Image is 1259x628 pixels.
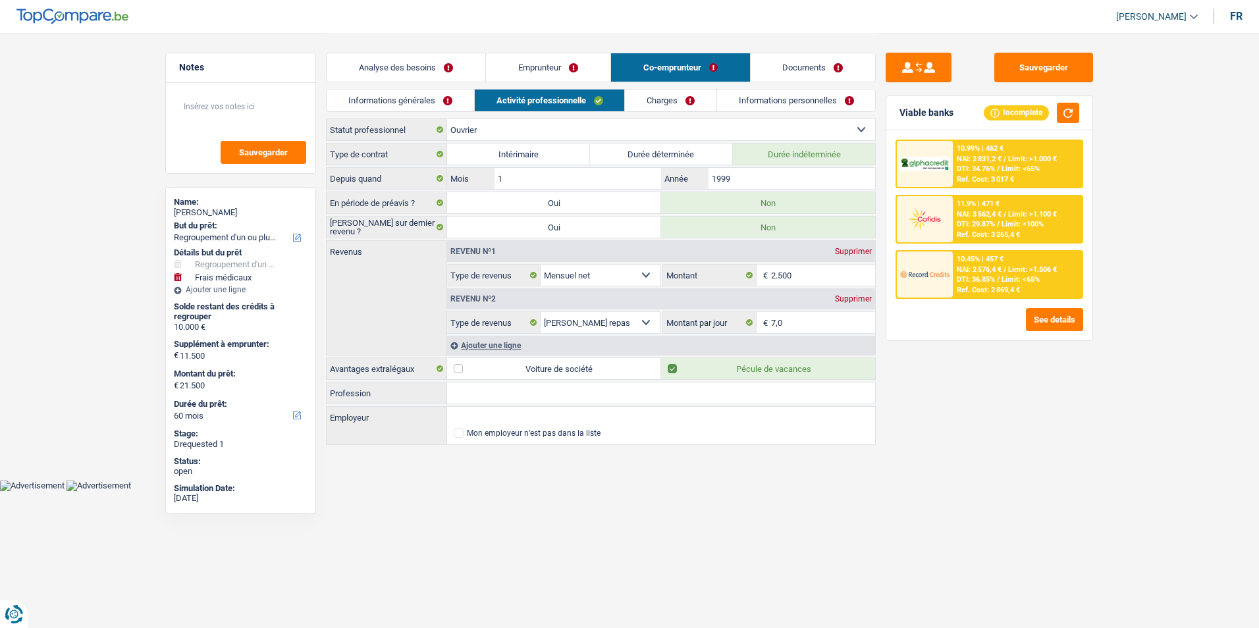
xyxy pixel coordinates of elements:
div: 10.45% | 457 € [957,255,1004,263]
label: Employeur [327,407,447,428]
div: Ref. Cost: 2 869,4 € [957,286,1020,294]
span: Limit: >1.100 € [1008,210,1057,219]
a: Charges [625,90,716,111]
span: / [1004,210,1006,219]
label: Montant [663,265,757,286]
img: Cofidis [900,207,949,231]
label: Profession [327,382,447,404]
img: Advertisement [67,481,131,491]
div: Détails but du prêt [174,248,308,258]
span: Limit: >1.000 € [1008,155,1057,163]
div: Supprimer [832,295,875,303]
div: [DATE] [174,493,308,504]
a: Informations personnelles [717,90,876,111]
span: Limit: <100% [1002,220,1044,228]
label: Oui [447,192,661,213]
button: See details [1026,308,1083,331]
input: Cherchez votre employeur [447,407,875,428]
span: € [757,312,771,333]
span: / [1004,265,1006,274]
div: Name: [174,197,308,207]
span: [PERSON_NAME] [1116,11,1187,22]
img: TopCompare Logo [16,9,128,24]
label: Type de revenus [447,265,541,286]
div: open [174,466,308,477]
label: Durée indéterminée [733,144,876,165]
span: DTI: 36.85% [957,275,995,284]
label: But du prêt: [174,221,305,231]
span: Limit: <65% [1002,165,1040,173]
a: Informations générales [327,90,474,111]
a: Co-emprunteur [611,53,750,82]
label: Revenus [327,241,446,256]
label: Montant par jour [663,312,757,333]
span: € [174,350,178,361]
a: Analyse des besoins [327,53,485,82]
span: / [997,275,1000,284]
label: Durée du prêt: [174,399,305,409]
label: Depuis quand [327,168,447,189]
label: [PERSON_NAME] sur dernier revenu ? [327,217,447,238]
span: NAI: 3 562,4 € [957,210,1002,219]
div: Solde restant des crédits à regrouper [174,301,308,322]
label: Pécule de vacances [661,358,875,379]
h5: Notes [179,62,302,73]
div: Ajouter une ligne [174,285,308,294]
span: NAI: 2 831,2 € [957,155,1002,163]
input: AAAA [709,168,875,189]
div: Simulation Date: [174,483,308,494]
div: Drequested 1 [174,439,308,450]
label: Année [661,168,708,189]
label: Avantages extralégaux [327,358,447,379]
span: / [1004,155,1006,163]
span: € [757,265,771,286]
label: Type de contrat [327,144,447,165]
img: Record Credits [900,262,949,286]
a: Activité professionnelle [475,90,625,111]
label: Oui [447,217,661,238]
label: Type de revenus [447,312,541,333]
span: NAI: 2 576,4 € [957,265,1002,274]
label: Durée déterminée [590,144,733,165]
div: 10.000 € [174,322,308,332]
div: Supprimer [832,248,875,255]
a: [PERSON_NAME] [1106,6,1198,28]
span: / [997,165,1000,173]
div: Incomplete [984,105,1049,120]
div: Ref. Cost: 3 017 € [957,175,1014,184]
div: Status: [174,456,308,467]
label: Statut professionnel [327,119,447,140]
input: MM [495,168,661,189]
span: € [174,380,178,391]
span: Sauvegarder [239,148,288,157]
div: 10.99% | 462 € [957,144,1004,153]
label: En période de préavis ? [327,192,447,213]
div: fr [1230,10,1243,22]
button: Sauvegarder [221,141,306,164]
div: [PERSON_NAME] [174,207,308,218]
div: Stage: [174,429,308,439]
span: DTI: 34.76% [957,165,995,173]
button: Sauvegarder [994,53,1093,82]
a: Documents [751,53,876,82]
div: Revenu nº2 [447,295,499,303]
label: Intérimaire [447,144,590,165]
div: Ref. Cost: 3 265,4 € [957,230,1020,239]
label: Non [661,217,875,238]
span: Limit: >1.506 € [1008,265,1057,274]
label: Supplément à emprunter: [174,339,305,350]
div: Mon employeur n’est pas dans la liste [467,429,601,437]
div: 11.9% | 471 € [957,199,1000,208]
label: Montant du prêt: [174,369,305,379]
label: Voiture de société [447,358,661,379]
img: AlphaCredit [900,157,949,172]
span: Limit: <65% [1002,275,1040,284]
div: Viable banks [899,107,953,118]
div: Revenu nº1 [447,248,499,255]
span: / [997,220,1000,228]
a: Emprunteur [486,53,610,82]
span: DTI: 29.87% [957,220,995,228]
label: Mois [447,168,494,189]
div: Ajouter une ligne [447,336,875,355]
label: Non [661,192,875,213]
